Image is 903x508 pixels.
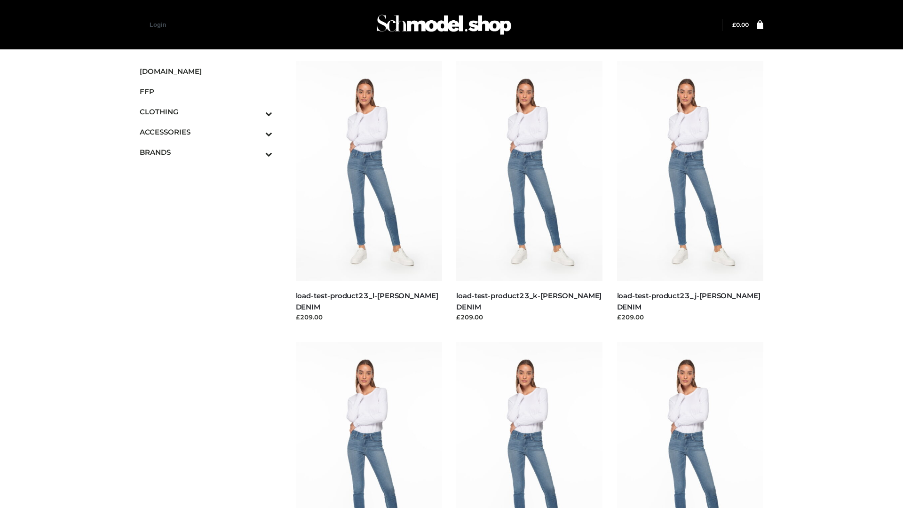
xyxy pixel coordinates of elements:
button: Toggle Submenu [239,122,272,142]
span: [DOMAIN_NAME] [140,66,272,77]
bdi: 0.00 [732,21,749,28]
a: BRANDSToggle Submenu [140,142,272,162]
a: Login [150,21,166,28]
div: £209.00 [617,312,764,322]
a: FFP [140,81,272,102]
a: ACCESSORIESToggle Submenu [140,122,272,142]
div: £209.00 [296,312,443,322]
button: Toggle Submenu [239,102,272,122]
span: ACCESSORIES [140,127,272,137]
img: Schmodel Admin 964 [373,6,515,43]
span: BRANDS [140,147,272,158]
a: load-test-product23_j-[PERSON_NAME] DENIM [617,291,760,311]
a: [DOMAIN_NAME] [140,61,272,81]
div: £209.00 [456,312,603,322]
button: Toggle Submenu [239,142,272,162]
a: £0.00 [732,21,749,28]
a: load-test-product23_k-[PERSON_NAME] DENIM [456,291,602,311]
a: load-test-product23_l-[PERSON_NAME] DENIM [296,291,438,311]
span: £ [732,21,736,28]
span: FFP [140,86,272,97]
a: CLOTHINGToggle Submenu [140,102,272,122]
span: CLOTHING [140,106,272,117]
